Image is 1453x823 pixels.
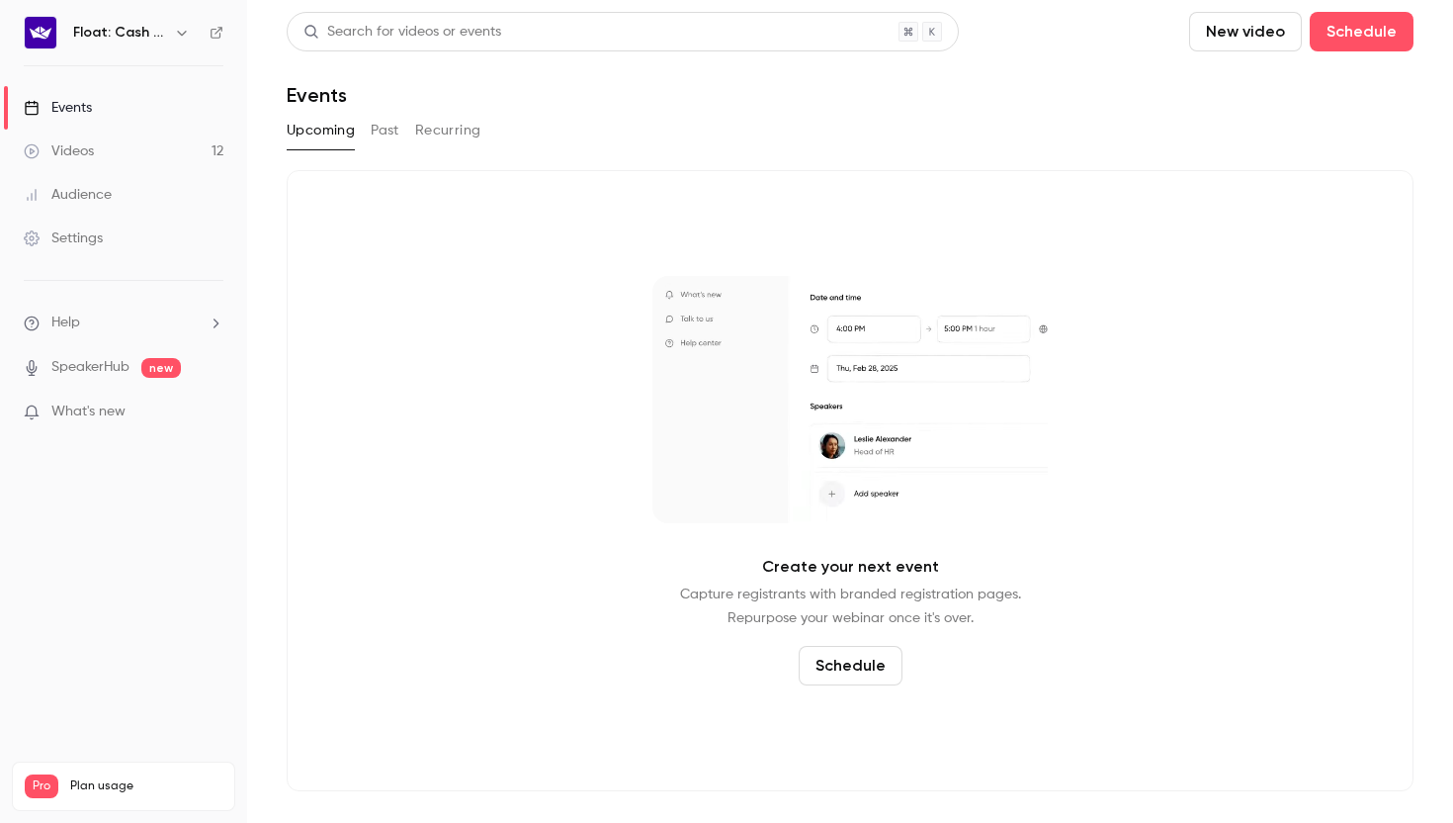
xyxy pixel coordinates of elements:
[371,115,399,146] button: Past
[762,555,939,579] p: Create your next event
[415,115,481,146] button: Recurring
[1310,12,1413,51] button: Schedule
[141,358,181,378] span: new
[303,22,501,43] div: Search for videos or events
[24,98,92,118] div: Events
[24,141,94,161] div: Videos
[25,17,56,48] img: Float: Cash Flow Intelligence Series
[70,778,222,794] span: Plan usage
[680,583,1021,630] p: Capture registrants with branded registration pages. Repurpose your webinar once it's over.
[51,402,126,422] span: What's new
[200,404,223,421] iframe: Noticeable Trigger
[24,185,112,205] div: Audience
[287,115,355,146] button: Upcoming
[24,229,103,248] div: Settings
[1189,12,1302,51] button: New video
[799,646,902,686] button: Schedule
[287,83,347,107] h1: Events
[51,357,129,378] a: SpeakerHub
[51,313,80,333] span: Help
[73,23,166,43] h6: Float: Cash Flow Intelligence Series
[25,775,58,798] span: Pro
[24,313,223,333] li: help-dropdown-opener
